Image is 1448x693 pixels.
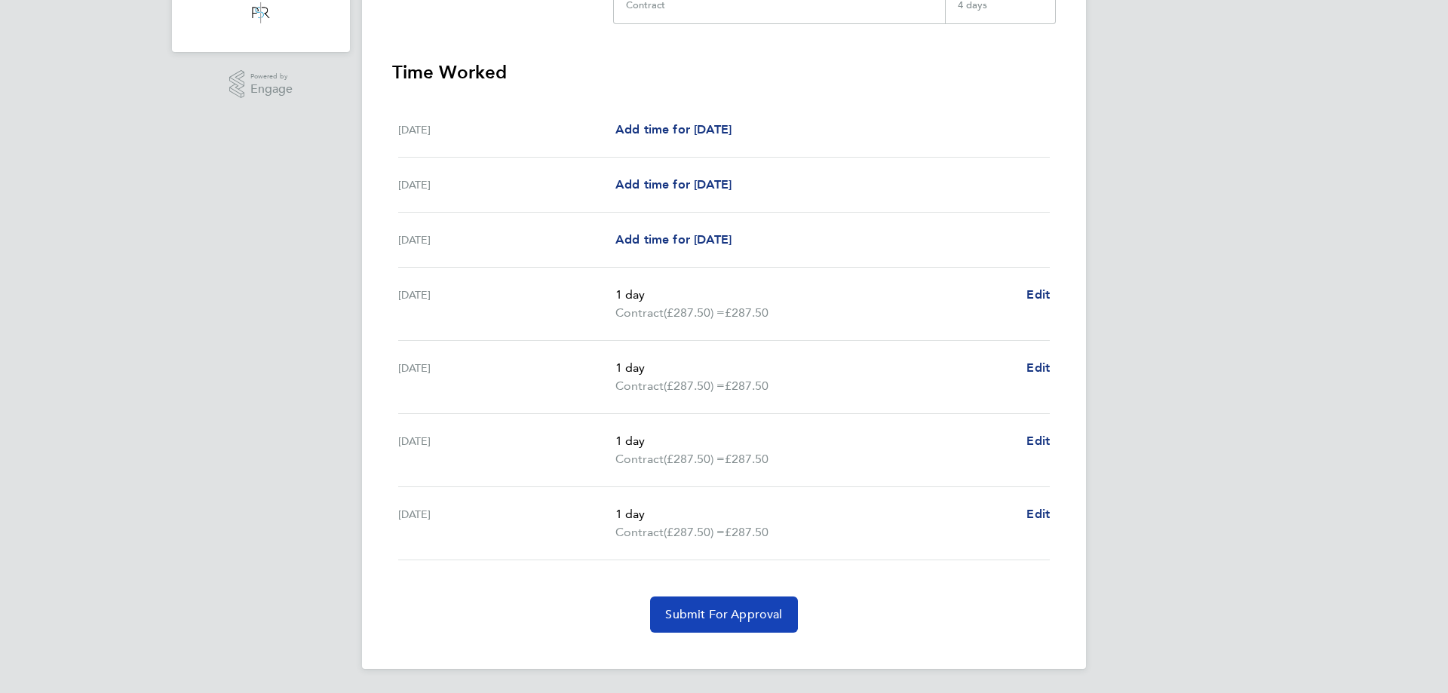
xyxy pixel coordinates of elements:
a: Add time for [DATE] [615,121,732,139]
p: 1 day [615,359,1014,377]
span: Edit [1026,287,1050,302]
span: (£287.50) = [664,525,725,539]
span: Powered by [250,70,293,83]
a: Go to home page [190,1,332,25]
div: [DATE] [398,505,615,541]
button: Submit For Approval [650,596,797,633]
div: [DATE] [398,231,615,249]
span: Engage [250,83,293,96]
div: [DATE] [398,286,615,322]
a: Edit [1026,432,1050,450]
a: Edit [1026,286,1050,304]
h3: Time Worked [392,60,1056,84]
span: Contract [615,450,664,468]
p: 1 day [615,505,1014,523]
p: 1 day [615,432,1014,450]
a: Powered byEngage [229,70,293,99]
span: (£287.50) = [664,305,725,320]
span: Add time for [DATE] [615,232,732,247]
span: Submit For Approval [665,607,782,622]
div: [DATE] [398,121,615,139]
div: [DATE] [398,359,615,395]
span: £287.50 [725,525,768,539]
a: Edit [1026,359,1050,377]
img: psrsolutions-logo-retina.png [247,1,275,25]
span: Contract [615,304,664,322]
span: Contract [615,377,664,395]
span: Add time for [DATE] [615,177,732,192]
span: (£287.50) = [664,379,725,393]
a: Edit [1026,505,1050,523]
div: [DATE] [398,176,615,194]
span: £287.50 [725,452,768,466]
span: Edit [1026,434,1050,448]
span: Add time for [DATE] [615,122,732,136]
p: 1 day [615,286,1014,304]
span: Contract [615,523,664,541]
div: [DATE] [398,432,615,468]
span: £287.50 [725,305,768,320]
span: (£287.50) = [664,452,725,466]
span: £287.50 [725,379,768,393]
a: Add time for [DATE] [615,231,732,249]
span: Edit [1026,360,1050,375]
a: Add time for [DATE] [615,176,732,194]
span: Edit [1026,507,1050,521]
